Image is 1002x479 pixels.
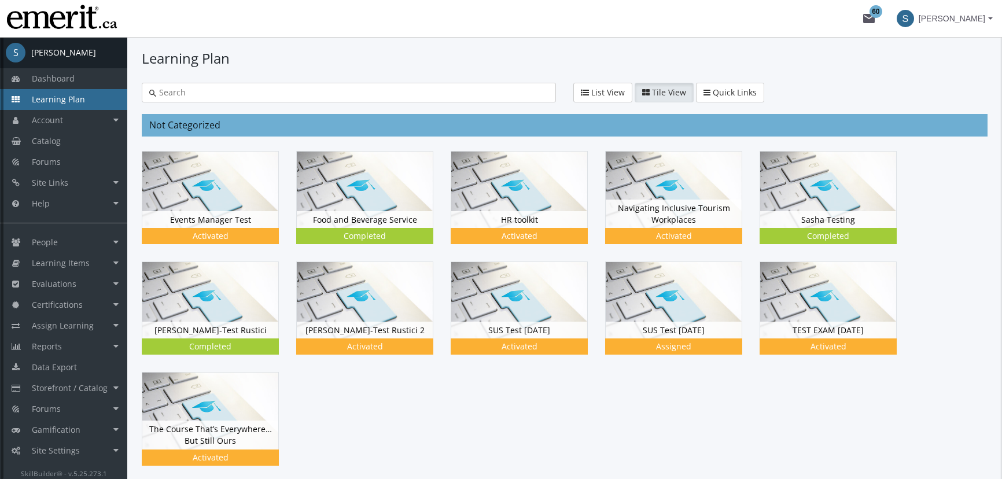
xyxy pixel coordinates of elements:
div: Events Manager Test [142,151,296,261]
small: SkillBuilder® - v.5.25.273.1 [21,469,107,478]
div: [PERSON_NAME] [31,47,96,58]
div: Activated [453,341,585,352]
div: Food and Beverage Service [296,151,451,261]
span: Site Settings [32,445,80,456]
span: Dashboard [32,73,75,84]
h1: Learning Plan [142,49,988,68]
span: Storefront / Catalog [32,382,108,393]
span: Tile View [652,87,686,98]
div: Activated [607,230,740,242]
div: Completed [762,230,894,242]
div: Activated [453,230,585,242]
div: Activated [144,452,277,463]
span: List View [591,87,625,98]
div: Events Manager Test [142,211,278,229]
div: Sasha Testing [760,211,896,229]
div: Assigned [607,341,740,352]
div: TEST EXAM [DATE] [760,261,914,372]
span: Data Export [32,362,77,373]
span: Site Links [32,177,68,188]
div: SUS Test [DATE] [451,261,605,372]
div: Completed [144,341,277,352]
div: SUS Test [DATE] [606,322,742,339]
span: S [6,43,25,62]
span: Reports [32,341,62,352]
div: HR toolkit [451,211,587,229]
div: The Course That’s Everywhere… But Still Ours [142,421,278,449]
div: Sasha Testing [760,151,914,261]
span: Learning Plan [32,94,85,105]
div: SUS Test [DATE] [451,322,587,339]
div: [PERSON_NAME]-Test Rustici [142,261,296,372]
span: Forums [32,403,61,414]
div: Food and Beverage Service [297,211,433,229]
div: Activated [144,230,277,242]
input: Search [156,87,548,98]
span: Gamification [32,424,80,435]
span: People [32,237,58,248]
span: Assign Learning [32,320,94,331]
div: SUS Test [DATE] [605,261,760,372]
mat-icon: mail [862,12,876,25]
div: Navigating Inclusive Tourism Workplaces [606,200,742,228]
div: TEST EXAM [DATE] [760,322,896,339]
span: Help [32,198,50,209]
div: Navigating Inclusive Tourism Workplaces [605,151,760,261]
div: HR toolkit [451,151,605,261]
div: Activated [299,341,431,352]
span: Forums [32,156,61,167]
span: [PERSON_NAME] [919,8,985,29]
div: [PERSON_NAME]-Test Rustici 2 [297,322,433,339]
span: S [897,10,914,27]
span: Catalog [32,135,61,146]
div: [PERSON_NAME]-Test Rustici 2 [296,261,451,372]
span: Learning Items [32,257,90,268]
span: Quick Links [713,87,757,98]
span: Evaluations [32,278,76,289]
span: Certifications [32,299,83,310]
span: Account [32,115,63,126]
span: Not Categorized [149,119,220,131]
div: Completed [299,230,431,242]
div: [PERSON_NAME]-Test Rustici [142,322,278,339]
div: Activated [762,341,894,352]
